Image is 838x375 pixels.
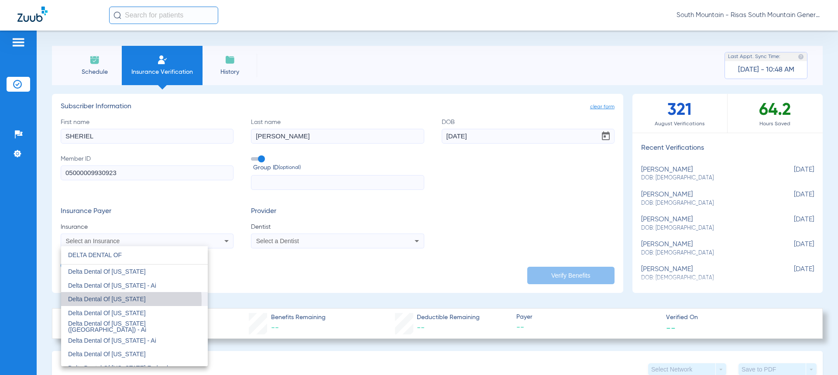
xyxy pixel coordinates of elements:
span: Delta Dental Of [US_STATE] [68,310,146,317]
input: dropdown search [61,246,208,264]
span: Delta Dental Of [US_STATE] [68,268,146,275]
span: Delta Dental Of [US_STATE] Federal [68,365,168,372]
span: Delta Dental Of [US_STATE] ([GEOGRAPHIC_DATA]) - Ai [68,320,146,333]
iframe: Chat Widget [794,333,838,375]
span: Delta Dental Of [US_STATE] [68,351,146,358]
span: Delta Dental Of [US_STATE] [68,296,146,303]
span: Delta Dental Of [US_STATE] - Ai [68,337,156,344]
span: Delta Dental Of [US_STATE] - Ai [68,282,156,289]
